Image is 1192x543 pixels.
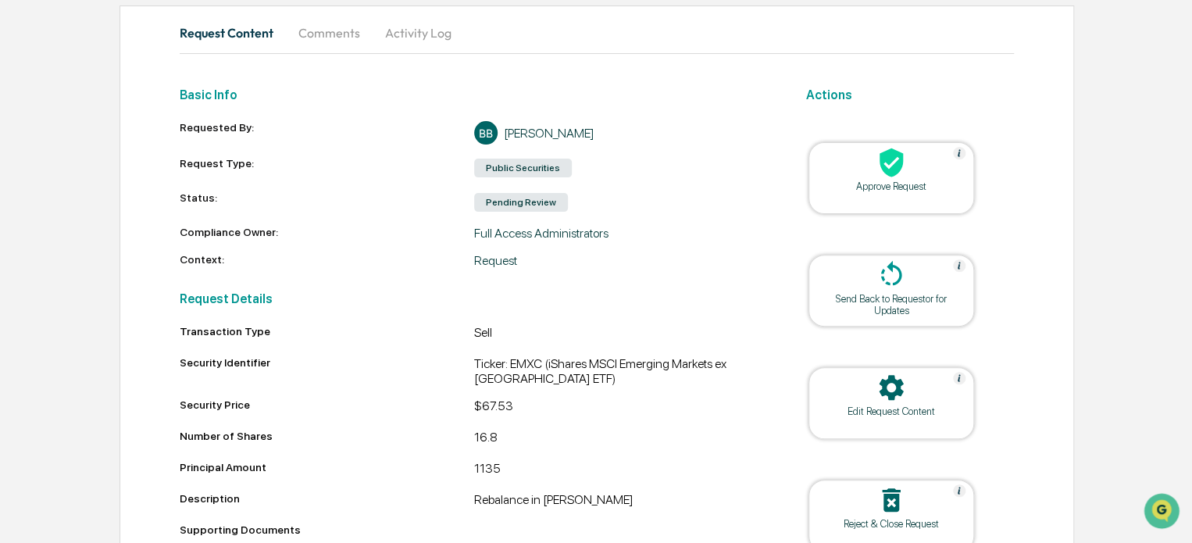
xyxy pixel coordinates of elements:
div: Security Identifier [180,356,474,380]
p: How can we help? [16,33,284,58]
div: Public Securities [474,159,572,177]
div: Request [474,253,769,268]
a: Powered byPylon [110,264,189,277]
div: Number of Shares [180,430,474,442]
button: Start new chat [266,124,284,143]
button: Activity Log [373,14,464,52]
div: Request Type: [180,157,474,179]
div: 1135 [474,461,769,480]
a: 🔎Data Lookup [9,220,105,248]
iframe: Open customer support [1142,491,1184,534]
div: Send Back to Requestor for Updates [821,293,962,316]
div: Supporting Documents [180,523,769,536]
img: Help [953,484,965,497]
a: 🗄️Attestations [107,191,200,219]
h2: Actions [806,88,1014,102]
span: Data Lookup [31,227,98,242]
div: 🗄️ [113,198,126,211]
div: Principal Amount [180,461,474,473]
div: Status: [180,191,474,213]
div: Edit Request Content [821,405,962,417]
div: $67.53 [474,398,769,417]
img: Help [953,259,965,272]
div: 🖐️ [16,198,28,211]
div: Ticker: EMXC (iShares MSCI Emerging Markets ex [GEOGRAPHIC_DATA] ETF) [474,356,769,386]
div: secondary tabs example [180,14,1014,52]
div: BB [474,121,498,145]
div: Security Price [180,398,474,411]
div: Transaction Type [180,325,474,338]
div: [PERSON_NAME] [504,126,594,141]
img: Help [953,372,965,384]
div: Pending Review [474,193,568,212]
h2: Basic Info [180,88,769,102]
button: Request Content [180,14,286,52]
a: 🖐️Preclearance [9,191,107,219]
span: Preclearance [31,197,101,213]
div: 16.8 [474,430,769,448]
div: Compliance Owner: [180,226,474,241]
button: Comments [286,14,373,52]
div: Start new chat [53,120,256,135]
img: 1746055101610-c473b297-6a78-478c-a979-82029cc54cd1 [16,120,44,148]
div: Full Access Administrators [474,226,769,241]
span: Attestations [129,197,194,213]
div: Rebalance in [PERSON_NAME] [474,492,769,511]
div: Description [180,492,474,505]
img: Help [953,147,965,159]
div: Approve Request [821,180,962,192]
div: Requested By: [180,121,474,145]
div: Sell [474,325,769,344]
h2: Request Details [180,291,769,306]
div: 🔎 [16,228,28,241]
div: Context: [180,253,474,268]
span: Pylon [155,265,189,277]
div: We're available if you need us! [53,135,198,148]
div: Reject & Close Request [821,518,962,530]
